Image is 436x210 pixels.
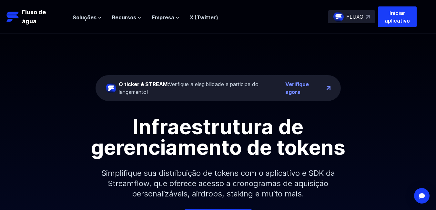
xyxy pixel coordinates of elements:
img: top-right-arrow.png [327,86,330,90]
font: Verifique a elegibilidade e participe do lançamento! [119,81,259,95]
a: Verifique agora [285,80,324,96]
a: Fluxo de água [6,8,66,26]
font: Empresa [152,14,174,21]
font: FLUXO [346,14,363,20]
button: Empresa [152,14,179,21]
button: Soluções [73,14,102,21]
button: Recursos [112,14,141,21]
a: X (Twitter) [190,14,218,21]
img: streamflow-logo-circle.png [106,83,116,93]
font: Iniciar aplicativo [385,10,410,24]
a: FLUXO [328,10,375,23]
font: Recursos [112,14,136,21]
font: Verifique agora [285,81,309,95]
font: Simplifique sua distribuição de tokens com o aplicativo e SDK da Streamflow, que oferece acesso a... [101,168,335,198]
font: Infraestrutura de gerenciamento de tokens [91,114,345,160]
img: streamflow-logo-circle.png [333,12,344,22]
button: Iniciar aplicativo [378,6,417,27]
div: Abra o Intercom Messenger [414,188,430,204]
font: O ticker é STREAM: [119,81,169,87]
font: Fluxo de água [22,9,46,25]
img: top-right-arrow.svg [366,15,370,19]
font: Soluções [73,14,96,21]
img: Logotipo do Streamflow [6,10,19,23]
